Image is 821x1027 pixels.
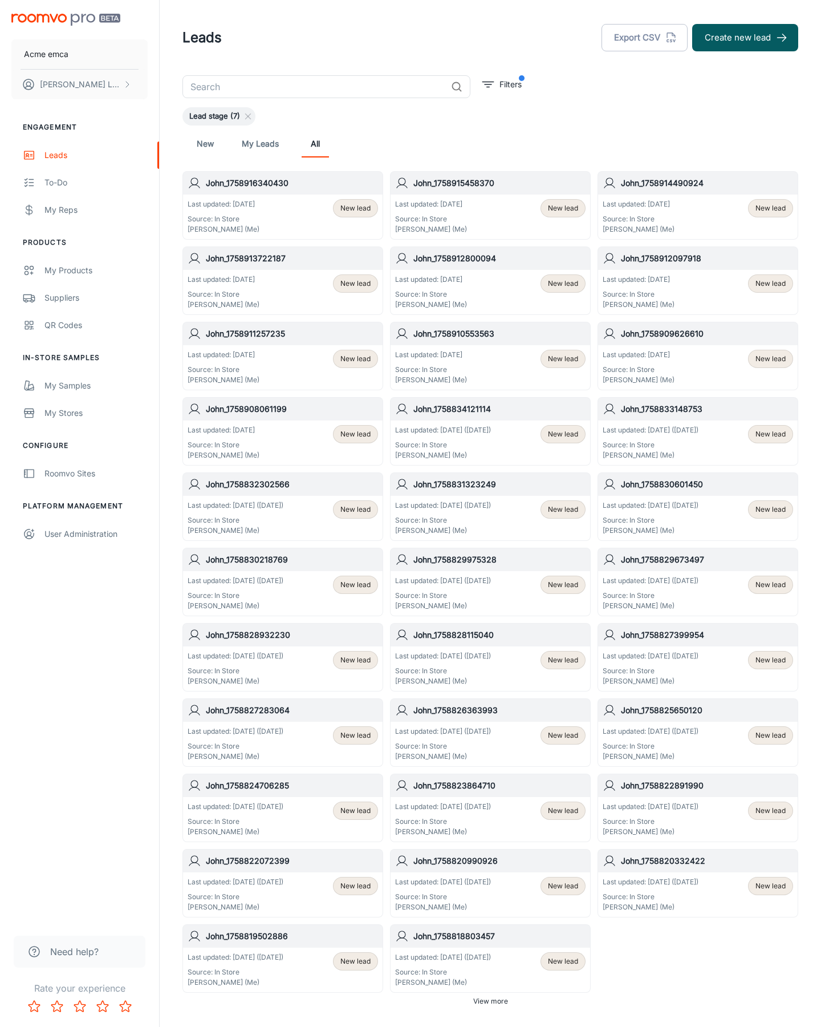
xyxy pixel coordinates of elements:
[603,741,698,751] p: Source: In Store
[68,995,91,1018] button: Rate 3 star
[44,379,148,392] div: My Samples
[206,403,378,415] h6: John_1758908061199
[755,354,786,364] span: New lead
[44,176,148,189] div: To-do
[340,580,371,590] span: New lead
[395,816,491,827] p: Source: In Store
[621,327,793,340] h6: John_1758909626610
[11,70,148,99] button: [PERSON_NAME] Leaptools
[182,623,383,692] a: John_1758828932230Last updated: [DATE] ([DATE])Source: In Store[PERSON_NAME] (Me)New lead
[603,300,674,310] p: [PERSON_NAME] (Me)
[598,171,798,240] a: John_1758914490924Last updated: [DATE]Source: In Store[PERSON_NAME] (Me)New lead
[395,977,491,988] p: [PERSON_NAME] (Me)
[755,730,786,741] span: New lead
[390,623,591,692] a: John_1758828115040Last updated: [DATE] ([DATE])Source: In Store[PERSON_NAME] (Me)New lead
[598,397,798,466] a: John_1758833148753Last updated: [DATE] ([DATE])Source: In Store[PERSON_NAME] (Me)New lead
[340,730,371,741] span: New lead
[598,849,798,917] a: John_1758820332422Last updated: [DATE] ([DATE])Source: In Store[PERSON_NAME] (Me)New lead
[395,440,491,450] p: Source: In Store
[188,967,283,977] p: Source: In Store
[114,995,137,1018] button: Rate 5 star
[755,655,786,665] span: New lead
[603,365,674,375] p: Source: In Store
[182,774,383,842] a: John_1758824706285Last updated: [DATE] ([DATE])Source: In Store[PERSON_NAME] (Me)New lead
[603,515,698,525] p: Source: In Store
[413,403,586,415] h6: John_1758834121114
[621,553,793,566] h6: John_1758829673497
[302,130,329,157] a: All
[395,515,491,525] p: Source: In Store
[188,375,259,385] p: [PERSON_NAME] (Me)
[206,704,378,717] h6: John_1758827283064
[340,429,371,439] span: New lead
[340,504,371,515] span: New lead
[621,177,793,189] h6: John_1758914490924
[390,246,591,315] a: John_1758912800094Last updated: [DATE]Source: In Store[PERSON_NAME] (Me)New lead
[755,580,786,590] span: New lead
[413,855,586,867] h6: John_1758820990926
[603,877,698,887] p: Last updated: [DATE] ([DATE])
[390,924,591,993] a: John_1758818803457Last updated: [DATE] ([DATE])Source: In Store[PERSON_NAME] (Me)New lead
[413,327,586,340] h6: John_1758910553563
[603,576,698,586] p: Last updated: [DATE] ([DATE])
[206,855,378,867] h6: John_1758822072399
[188,902,283,912] p: [PERSON_NAME] (Me)
[188,425,259,435] p: Last updated: [DATE]
[413,779,586,792] h6: John_1758823864710
[395,199,467,209] p: Last updated: [DATE]
[395,827,491,837] p: [PERSON_NAME] (Me)
[603,450,698,460] p: [PERSON_NAME] (Me)
[603,289,674,300] p: Source: In Store
[188,952,283,963] p: Last updated: [DATE] ([DATE])
[395,576,491,586] p: Last updated: [DATE] ([DATE])
[603,500,698,511] p: Last updated: [DATE] ([DATE])
[188,214,259,224] p: Source: In Store
[44,264,148,277] div: My Products
[598,623,798,692] a: John_1758827399954Last updated: [DATE] ([DATE])Source: In Store[PERSON_NAME] (Me)New lead
[413,177,586,189] h6: John_1758915458370
[188,576,283,586] p: Last updated: [DATE] ([DATE])
[188,601,283,611] p: [PERSON_NAME] (Me)
[603,827,698,837] p: [PERSON_NAME] (Me)
[44,467,148,480] div: Roomvo Sites
[395,425,491,435] p: Last updated: [DATE] ([DATE])
[755,881,786,891] span: New lead
[413,478,586,491] h6: John_1758831323249
[188,500,283,511] p: Last updated: [DATE] ([DATE])
[188,751,283,762] p: [PERSON_NAME] (Me)
[395,450,491,460] p: [PERSON_NAME] (Me)
[206,629,378,641] h6: John_1758828932230
[755,203,786,213] span: New lead
[395,591,491,601] p: Source: In Store
[598,472,798,541] a: John_1758830601450Last updated: [DATE] ([DATE])Source: In Store[PERSON_NAME] (Me)New lead
[390,849,591,917] a: John_1758820990926Last updated: [DATE] ([DATE])Source: In Store[PERSON_NAME] (Me)New lead
[755,504,786,515] span: New lead
[548,354,578,364] span: New lead
[182,548,383,616] a: John_1758830218769Last updated: [DATE] ([DATE])Source: In Store[PERSON_NAME] (Me)New lead
[340,354,371,364] span: New lead
[50,945,99,959] span: Need help?
[499,78,522,91] p: Filters
[395,666,491,676] p: Source: In Store
[603,666,698,676] p: Source: In Store
[11,39,148,69] button: Acme emca
[548,881,578,891] span: New lead
[188,591,283,601] p: Source: In Store
[598,774,798,842] a: John_1758822891990Last updated: [DATE] ([DATE])Source: In Store[PERSON_NAME] (Me)New lead
[340,806,371,816] span: New lead
[188,877,283,887] p: Last updated: [DATE] ([DATE])
[395,224,467,234] p: [PERSON_NAME] (Me)
[188,676,283,686] p: [PERSON_NAME] (Me)
[390,171,591,240] a: John_1758915458370Last updated: [DATE]Source: In Store[PERSON_NAME] (Me)New lead
[91,995,114,1018] button: Rate 4 star
[182,111,247,122] span: Lead stage (7)
[395,500,491,511] p: Last updated: [DATE] ([DATE])
[24,48,68,60] p: Acme emca
[598,246,798,315] a: John_1758912097918Last updated: [DATE]Source: In Store[PERSON_NAME] (Me)New lead
[548,278,578,289] span: New lead
[188,816,283,827] p: Source: In Store
[340,203,371,213] span: New lead
[603,892,698,902] p: Source: In Store
[621,478,793,491] h6: John_1758830601450
[395,741,491,751] p: Source: In Store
